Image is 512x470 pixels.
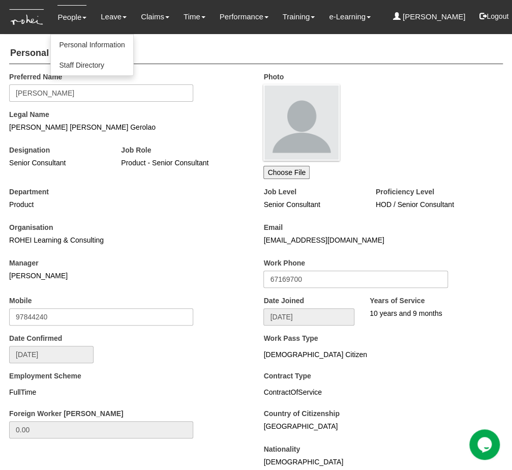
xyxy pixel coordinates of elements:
[263,333,318,343] label: Work Pass Type
[370,296,425,306] label: Years of Service
[9,271,193,281] p: [PERSON_NAME]
[220,5,268,28] a: Performance
[263,166,310,179] input: Choose File
[9,333,62,343] label: Date Confirmed
[393,5,466,28] a: [PERSON_NAME]
[469,429,502,460] iframe: chat widget
[263,72,284,82] label: Photo
[9,158,113,168] p: Senior Consultant
[263,346,447,363] div: [DEMOGRAPHIC_DATA] Citizen
[263,444,300,454] label: Nationality
[263,371,311,381] label: Contract Type
[9,258,39,268] label: Manager
[9,109,49,120] label: Legal Name
[9,222,53,232] label: Organisation
[9,199,193,210] p: Product
[263,84,340,161] img: profile.png
[376,199,480,210] p: HOD / Senior Consultant
[370,308,481,318] div: 10 years and 9 months
[283,5,315,28] a: Training
[9,296,32,306] label: Mobile
[57,5,86,29] a: People
[263,222,282,232] label: Email
[263,296,304,306] label: Date Joined
[263,421,447,431] p: [GEOGRAPHIC_DATA]
[263,384,447,401] div: ContractOfService
[51,35,133,55] a: Personal Information
[263,258,305,268] label: Work Phone
[9,408,124,419] label: Foreign Worker [PERSON_NAME]
[101,5,127,28] a: Leave
[9,145,50,155] label: Designation
[9,371,81,381] label: Employment Scheme
[9,384,193,401] div: FullTime
[376,187,434,197] label: Proficiency Level
[263,408,339,419] label: Country of Citizenship
[263,457,447,467] p: [DEMOGRAPHIC_DATA]
[9,72,62,82] label: Preferred Name
[121,145,151,155] label: Job Role
[9,235,193,245] p: ROHEI Learning & Consulting
[263,235,447,245] p: [EMAIL_ADDRESS][DOMAIN_NAME]
[263,187,296,197] label: Job Level
[9,43,503,64] h4: Personal Information
[184,5,205,28] a: Time
[329,5,371,28] a: e-Learning
[9,187,49,197] label: Department
[141,5,169,28] a: Claims
[9,122,193,132] p: [PERSON_NAME] [PERSON_NAME] Gerolao
[51,55,133,75] a: Staff Directory
[263,199,368,210] p: Senior Consultant
[121,158,225,168] p: Product - Senior Consultant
